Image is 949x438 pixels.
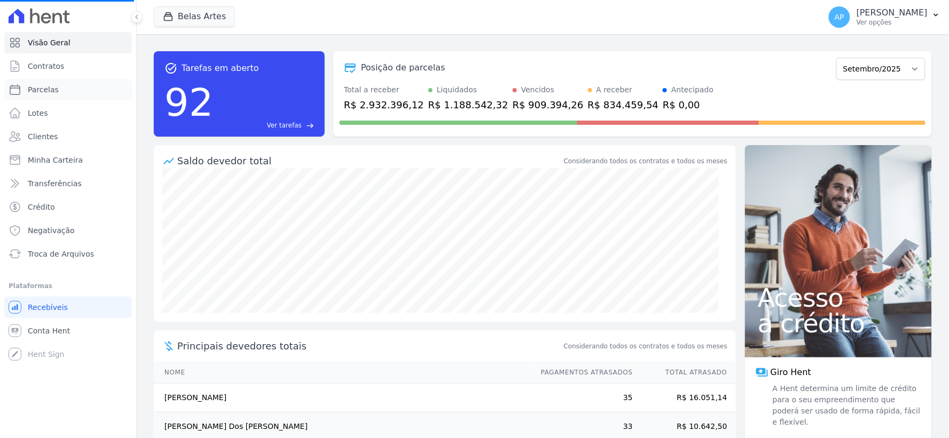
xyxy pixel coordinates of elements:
[164,75,214,130] div: 92
[671,84,713,95] div: Antecipado
[633,384,736,412] td: R$ 16.051,14
[28,155,83,165] span: Minha Carteira
[835,13,844,21] span: AP
[344,84,424,95] div: Total a receber
[4,126,132,147] a: Clientes
[531,362,633,384] th: Pagamentos Atrasados
[28,225,75,236] span: Negativação
[771,366,811,379] span: Giro Hent
[28,325,70,336] span: Conta Hent
[28,108,48,118] span: Lotes
[28,202,55,212] span: Crédito
[4,243,132,265] a: Troca de Arquivos
[267,121,302,130] span: Ver tarefas
[564,341,727,351] span: Considerando todos os contratos e todos os meses
[428,98,508,112] div: R$ 1.188.542,32
[28,61,64,71] span: Contratos
[4,173,132,194] a: Transferências
[28,249,94,259] span: Troca de Arquivos
[182,62,259,75] span: Tarefas em aberto
[521,84,554,95] div: Vencidos
[513,98,584,112] div: R$ 909.394,26
[437,84,477,95] div: Liquidados
[28,131,58,142] span: Clientes
[28,37,70,48] span: Visão Geral
[857,7,928,18] p: [PERSON_NAME]
[344,98,424,112] div: R$ 2.932.396,12
[663,98,713,112] div: R$ 0,00
[218,121,314,130] a: Ver tarefas east
[4,320,132,341] a: Conta Hent
[564,156,727,166] div: Considerando todos os contratos e todos os meses
[4,196,132,218] a: Crédito
[4,149,132,171] a: Minha Carteira
[177,339,562,353] span: Principais devedores totais
[633,362,736,384] th: Total Atrasado
[9,280,128,292] div: Plataformas
[4,32,132,53] a: Visão Geral
[28,178,82,189] span: Transferências
[758,285,919,310] span: Acesso
[306,122,314,130] span: east
[154,384,531,412] td: [PERSON_NAME]
[4,220,132,241] a: Negativação
[177,154,562,168] div: Saldo devedor total
[154,362,531,384] th: Nome
[164,62,177,75] span: task_alt
[4,297,132,318] a: Recebíveis
[531,384,633,412] td: 35
[4,55,132,77] a: Contratos
[154,6,235,27] button: Belas Artes
[4,102,132,124] a: Lotes
[857,18,928,27] p: Ver opções
[597,84,633,95] div: A receber
[758,310,919,336] span: a crédito
[361,61,445,74] div: Posição de parcelas
[771,383,921,428] span: A Hent determina um limite de crédito para o seu empreendimento que poderá ser usado de forma ráp...
[28,302,68,313] span: Recebíveis
[28,84,59,95] span: Parcelas
[820,2,949,32] button: AP [PERSON_NAME] Ver opções
[588,98,659,112] div: R$ 834.459,54
[4,79,132,100] a: Parcelas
